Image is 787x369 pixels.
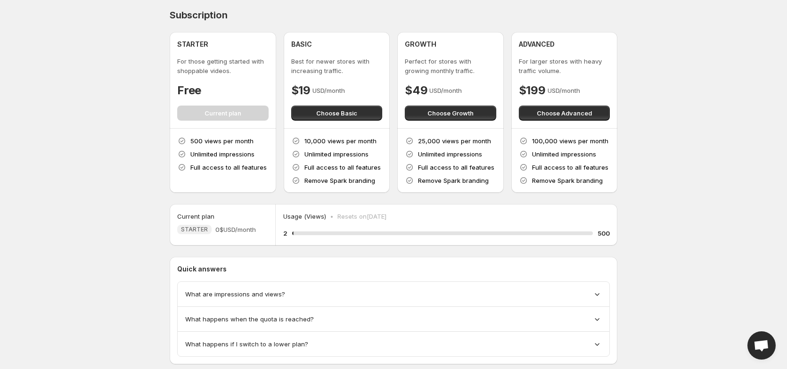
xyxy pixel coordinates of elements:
[532,176,603,185] p: Remove Spark branding
[405,57,496,75] p: Perfect for stores with growing monthly traffic.
[519,83,546,98] h4: $199
[316,108,357,118] span: Choose Basic
[519,40,555,49] h4: ADVANCED
[291,106,383,121] button: Choose Basic
[304,176,375,185] p: Remove Spark branding
[312,86,345,95] p: USD/month
[532,163,608,172] p: Full access to all features
[532,136,608,146] p: 100,000 views per month
[177,264,610,274] p: Quick answers
[519,106,610,121] button: Choose Advanced
[170,9,228,21] h4: Subscription
[185,339,308,349] span: What happens if I switch to a lower plan?
[181,226,208,233] span: STARTER
[532,149,596,159] p: Unlimited impressions
[418,163,494,172] p: Full access to all features
[291,57,383,75] p: Best for newer stores with increasing traffic.
[177,212,214,221] h5: Current plan
[283,212,326,221] p: Usage (Views)
[177,57,269,75] p: For those getting started with shoppable videos.
[405,40,436,49] h4: GROWTH
[190,136,254,146] p: 500 views per month
[537,108,592,118] span: Choose Advanced
[598,229,610,238] h5: 500
[519,57,610,75] p: For larger stores with heavy traffic volume.
[418,176,489,185] p: Remove Spark branding
[190,149,254,159] p: Unlimited impressions
[330,212,334,221] p: •
[177,40,208,49] h4: STARTER
[405,106,496,121] button: Choose Growth
[177,83,201,98] h4: Free
[291,83,311,98] h4: $19
[548,86,580,95] p: USD/month
[291,40,312,49] h4: BASIC
[337,212,386,221] p: Resets on [DATE]
[405,83,427,98] h4: $49
[418,149,482,159] p: Unlimited impressions
[427,108,474,118] span: Choose Growth
[215,225,256,234] span: 0$ USD/month
[304,163,381,172] p: Full access to all features
[283,229,287,238] h5: 2
[418,136,491,146] p: 25,000 views per month
[429,86,462,95] p: USD/month
[304,149,369,159] p: Unlimited impressions
[747,331,776,360] div: Open chat
[190,163,267,172] p: Full access to all features
[185,314,314,324] span: What happens when the quota is reached?
[304,136,377,146] p: 10,000 views per month
[185,289,285,299] span: What are impressions and views?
